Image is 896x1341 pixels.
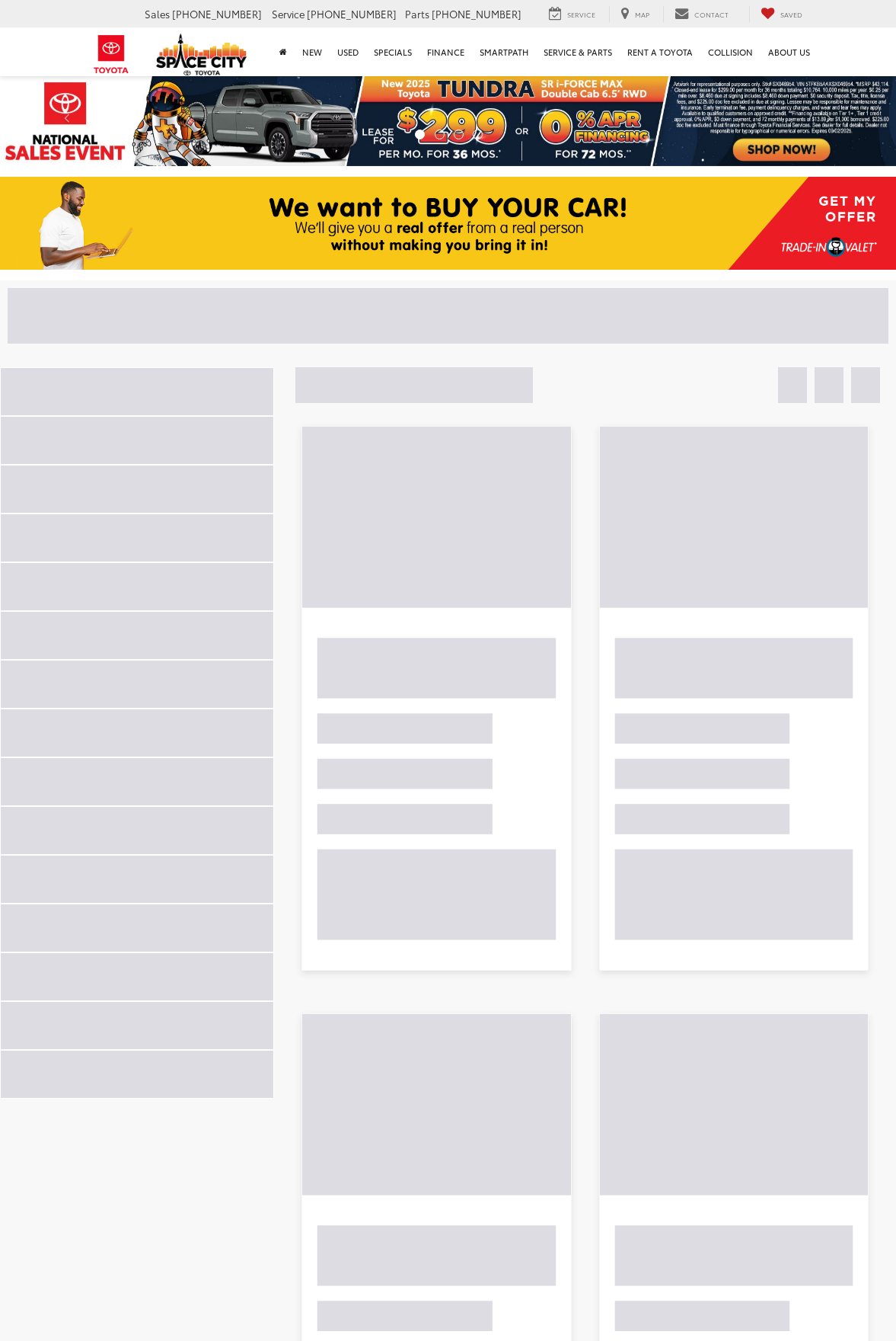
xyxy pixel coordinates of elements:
[83,30,140,79] img: Toyota
[537,6,607,22] a: Service
[609,6,661,22] a: Map
[272,27,295,76] a: Home
[366,27,419,76] a: Specials
[749,6,814,22] a: My Saved Vehicles
[760,27,818,76] a: About Us
[432,7,521,21] span: [PHONE_NUMBER]
[694,9,729,19] span: Contact
[635,9,649,19] span: Map
[272,7,305,21] span: Service
[295,27,330,76] a: New
[472,27,536,76] a: SmartPath
[700,27,760,76] a: Collision
[780,9,802,19] span: Saved
[145,7,170,21] span: Sales
[172,7,262,21] span: [PHONE_NUMBER]
[620,27,700,76] a: Rent a Toyota
[663,6,740,22] a: Contact
[419,27,472,76] a: Finance
[567,9,595,19] span: Service
[156,34,247,75] img: Space City Toyota
[405,7,429,21] span: Parts
[536,27,620,76] a: Service & Parts
[330,27,366,76] a: Used
[307,7,397,21] span: [PHONE_NUMBER]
